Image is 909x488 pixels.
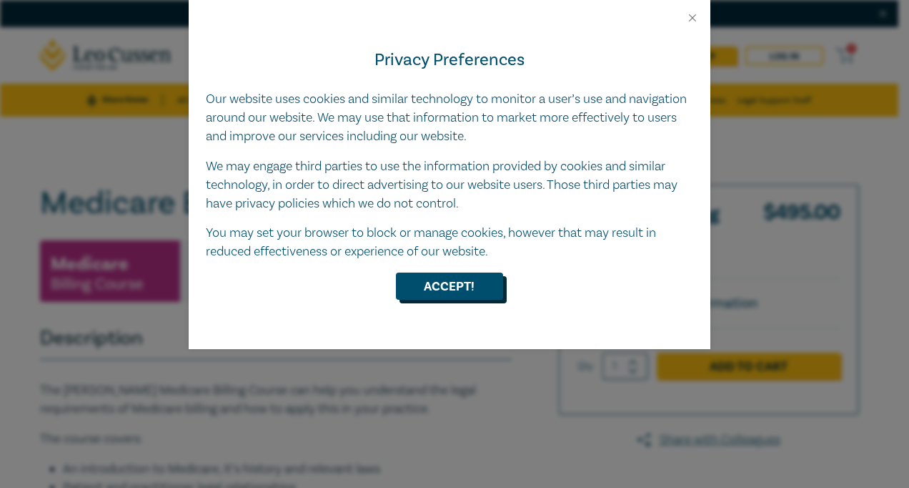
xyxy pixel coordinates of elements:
p: We may engage third parties to use the information provided by cookies and similar technology, in... [206,157,693,213]
p: You may set your browser to block or manage cookies, however that may result in reduced effective... [206,224,693,261]
button: Accept! [396,273,503,300]
h4: Privacy Preferences [206,47,693,73]
p: Our website uses cookies and similar technology to monitor a user’s use and navigation around our... [206,90,693,146]
button: Close [686,11,699,24]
